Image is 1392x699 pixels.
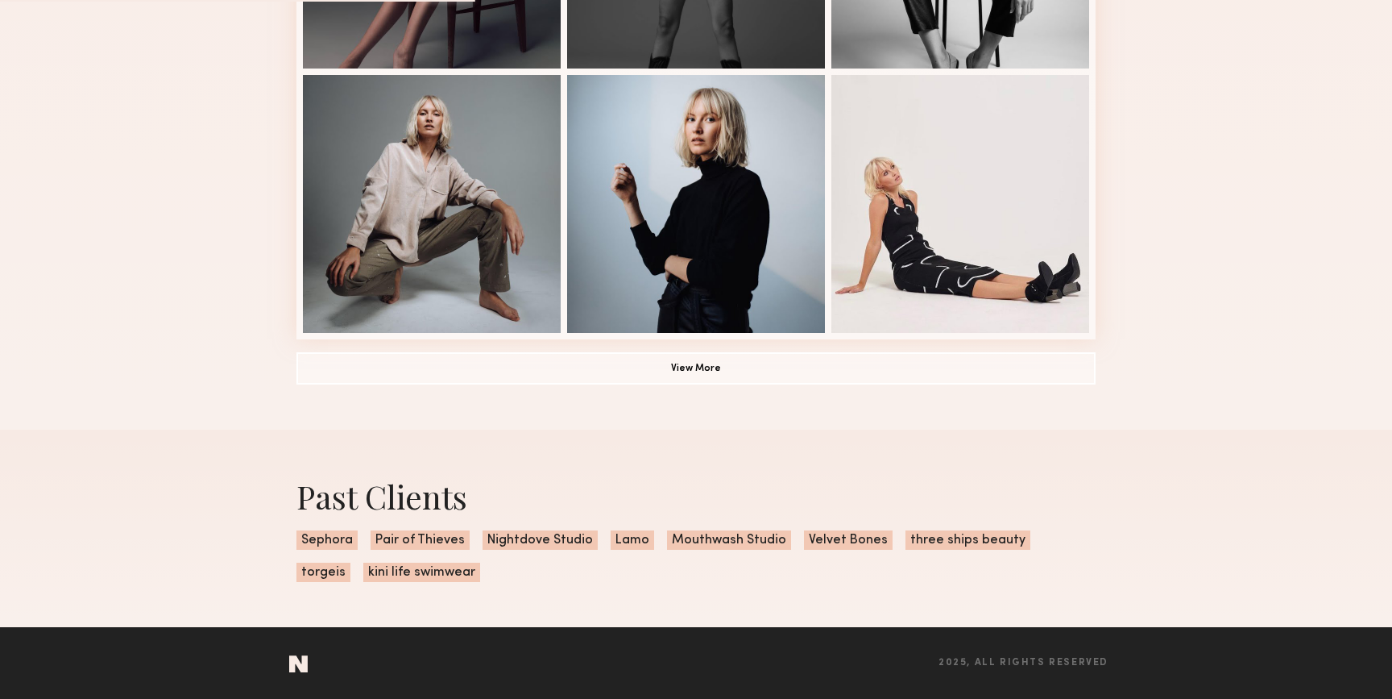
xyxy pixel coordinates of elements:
span: Velvet Bones [804,530,893,550]
span: Lamo [611,530,654,550]
span: 2025, all rights reserved [938,658,1108,668]
span: Mouthwash Studio [667,530,791,550]
span: torgeis [296,563,350,582]
span: Sephora [296,530,358,550]
span: Nightdove Studio [483,530,598,550]
span: kini life swimwear [363,563,480,582]
div: Past Clients [296,475,1096,518]
button: View More [296,352,1096,385]
span: three ships beauty [905,530,1030,550]
span: Pair of Thieves [371,530,470,550]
